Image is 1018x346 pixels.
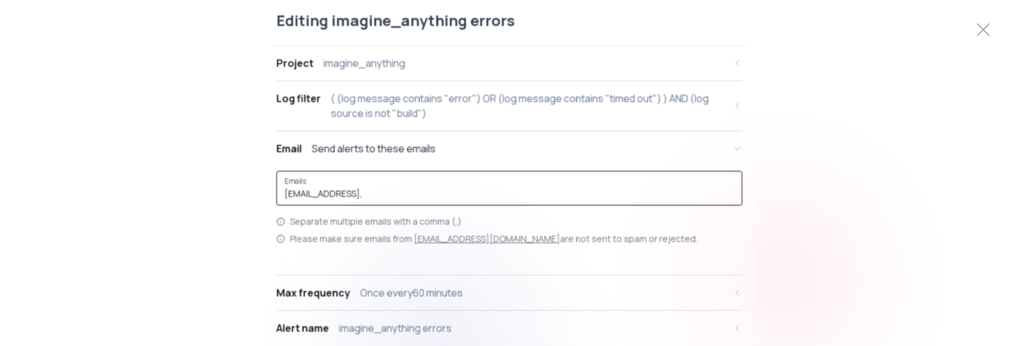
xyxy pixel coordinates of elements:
p: Please make sure emails from are not sent to spam or rejected. [290,232,698,244]
div: Alert name [276,320,329,335]
div: Send alerts to these emails [312,141,436,155]
input: Emails [284,187,734,199]
button: Log filter( (log message contains "error") OR (log message contains "timed out") ) AND (log sourc... [276,80,742,130]
p: Separate multiple emails with a comma (,) [290,215,462,227]
button: Projectimagine_anything [276,45,742,80]
div: Email [276,141,302,155]
div: ( (log message contains "error") OR (log message contains "timed out") ) AND (log source is not "... [331,90,725,120]
button: EmailSend alerts to these emails [276,131,742,165]
div: Project [276,55,314,70]
div: imagine_anything [323,55,405,70]
div: Editing imagine_anything errors [271,10,747,45]
div: Max frequency [276,285,350,300]
u: [EMAIL_ADDRESS][DOMAIN_NAME] [414,232,560,244]
button: Alert nameimagine_anything errors [276,310,742,345]
div: EmailSend alerts to these emails [276,165,742,274]
div: Once every 60 minutes [360,285,463,300]
div: Log filter [276,90,321,105]
div: imagine_anything errors [339,320,452,335]
label: Emails [284,175,311,186]
button: Max frequencyOnce every60 minutes [276,275,742,309]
